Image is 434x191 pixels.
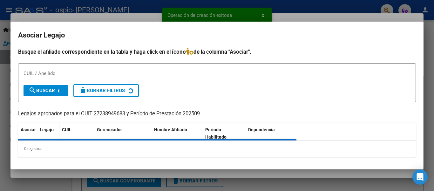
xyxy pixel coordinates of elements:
mat-icon: delete [79,86,87,94]
datatable-header-cell: Periodo Habilitado [203,123,246,144]
div: 0 registros [18,141,416,157]
span: Dependencia [248,127,275,132]
datatable-header-cell: Dependencia [246,123,297,144]
span: Nombre Afiliado [154,127,187,132]
span: Legajo [40,127,54,132]
span: Buscar [29,88,55,93]
span: Asociar [21,127,36,132]
span: Borrar Filtros [79,88,125,93]
span: CUIL [62,127,71,132]
p: Legajos aprobados para el CUIT 27238949683 y Período de Prestación 202509 [18,110,416,118]
h2: Asociar Legajo [18,29,416,41]
datatable-header-cell: Gerenciador [94,123,152,144]
datatable-header-cell: Legajo [37,123,59,144]
mat-icon: search [29,86,36,94]
span: Periodo Habilitado [205,127,227,140]
button: Buscar [24,85,68,96]
datatable-header-cell: CUIL [59,123,94,144]
h4: Busque el afiliado correspondiente en la tabla y haga click en el ícono de la columna "Asociar". [18,48,416,56]
span: Gerenciador [97,127,122,132]
div: Open Intercom Messenger [412,169,428,185]
button: Borrar Filtros [73,84,139,97]
datatable-header-cell: Asociar [18,123,37,144]
datatable-header-cell: Nombre Afiliado [152,123,203,144]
